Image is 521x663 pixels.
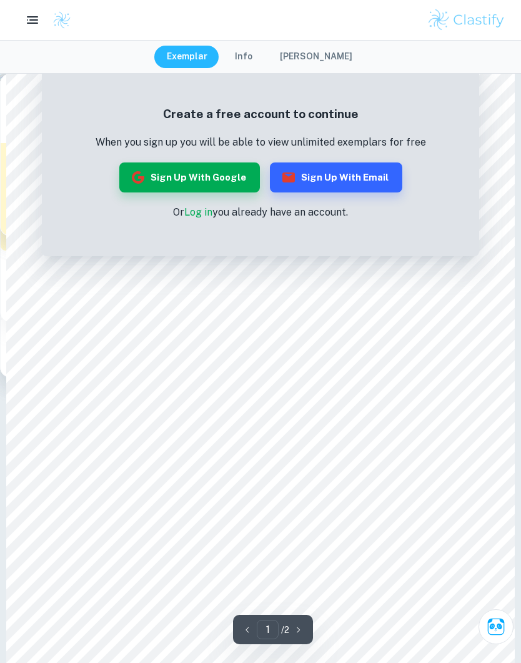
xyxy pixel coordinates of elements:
[96,135,426,150] p: When you sign up you will be able to view unlimited exemplars for free
[281,623,289,637] p: / 2
[479,609,514,644] button: Ask Clai
[96,205,426,220] p: Or you already have an account.
[184,206,212,218] a: Log in
[45,11,71,29] a: Clastify logo
[427,7,506,32] img: Clastify logo
[222,46,265,68] button: Info
[270,162,402,192] button: Sign up with Email
[52,11,71,29] img: Clastify logo
[119,162,260,192] button: Sign up with Google
[96,105,426,123] h5: Create a free account to continue
[267,46,365,68] button: [PERSON_NAME]
[154,46,220,68] button: Exemplar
